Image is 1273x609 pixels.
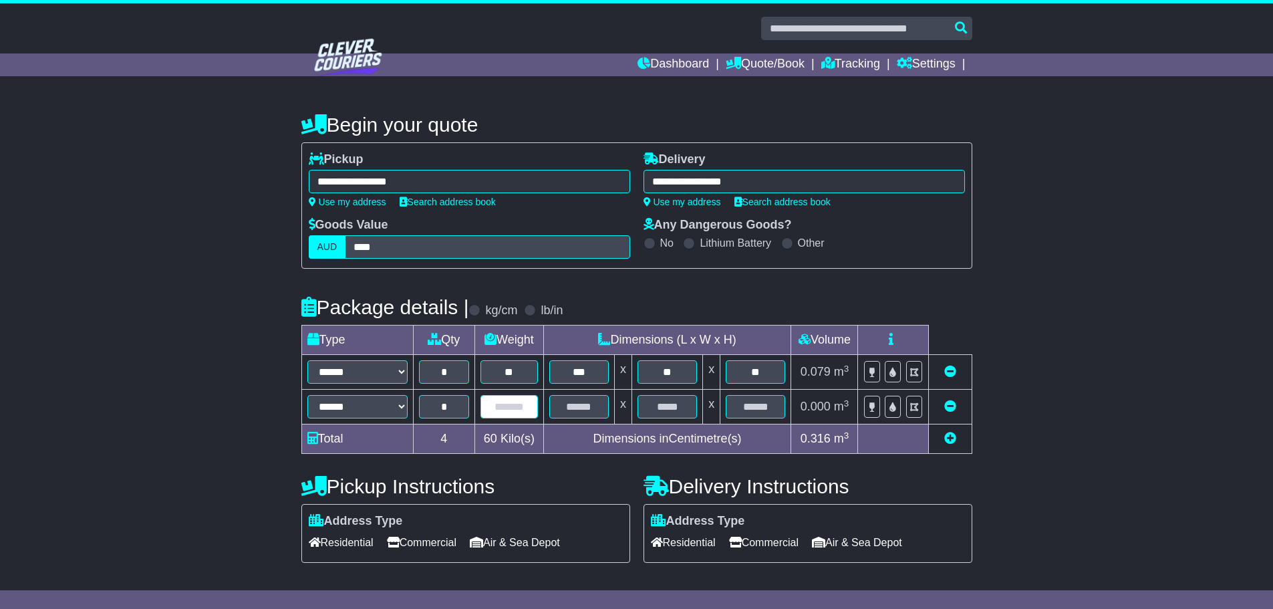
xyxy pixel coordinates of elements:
[475,326,544,355] td: Weight
[638,53,709,76] a: Dashboard
[801,432,831,445] span: 0.316
[475,424,544,454] td: Kilo(s)
[309,152,364,167] label: Pickup
[541,303,563,318] label: lb/in
[897,53,956,76] a: Settings
[812,532,902,553] span: Air & Sea Depot
[543,326,791,355] td: Dimensions (L x W x H)
[834,400,849,413] span: m
[798,237,825,249] label: Other
[644,218,792,233] label: Any Dangerous Goods?
[413,326,475,355] td: Qty
[700,237,771,249] label: Lithium Battery
[734,197,831,207] a: Search address book
[309,197,386,207] a: Use my address
[844,431,849,441] sup: 3
[543,424,791,454] td: Dimensions in Centimetre(s)
[301,296,469,318] h4: Package details |
[400,197,496,207] a: Search address book
[844,398,849,408] sup: 3
[791,326,858,355] td: Volume
[844,364,849,374] sup: 3
[484,432,497,445] span: 60
[651,514,745,529] label: Address Type
[301,475,630,497] h4: Pickup Instructions
[729,532,799,553] span: Commercial
[485,303,517,318] label: kg/cm
[944,432,956,445] a: Add new item
[301,326,413,355] td: Type
[834,432,849,445] span: m
[726,53,805,76] a: Quote/Book
[301,114,972,136] h4: Begin your quote
[703,355,720,390] td: x
[834,365,849,378] span: m
[309,218,388,233] label: Goods Value
[644,197,721,207] a: Use my address
[309,514,403,529] label: Address Type
[301,424,413,454] td: Total
[651,532,716,553] span: Residential
[944,365,956,378] a: Remove this item
[614,390,631,424] td: x
[703,390,720,424] td: x
[801,365,831,378] span: 0.079
[309,532,374,553] span: Residential
[801,400,831,413] span: 0.000
[644,475,972,497] h4: Delivery Instructions
[644,152,706,167] label: Delivery
[821,53,880,76] a: Tracking
[660,237,674,249] label: No
[470,532,560,553] span: Air & Sea Depot
[387,532,456,553] span: Commercial
[944,400,956,413] a: Remove this item
[309,235,346,259] label: AUD
[413,424,475,454] td: 4
[614,355,631,390] td: x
